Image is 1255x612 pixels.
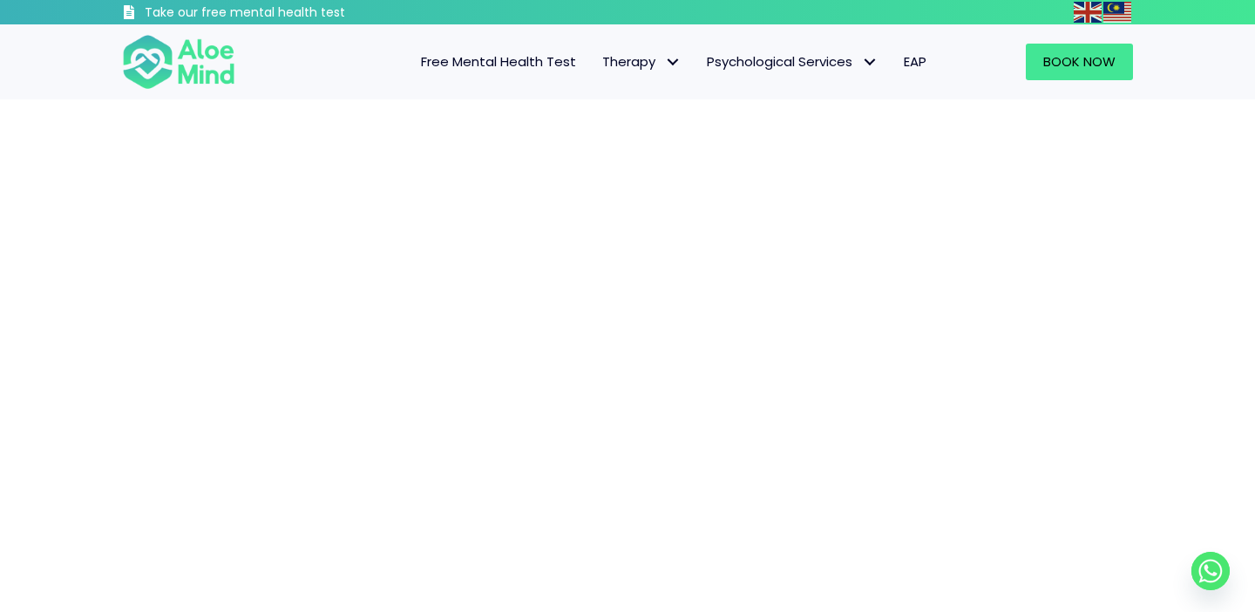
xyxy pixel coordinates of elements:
span: Therapy [602,52,681,71]
h3: Take our free mental health test [145,4,438,22]
span: Free Mental Health Test [421,52,576,71]
a: Book Now [1026,44,1133,80]
img: en [1074,2,1102,23]
a: Free Mental Health Test [408,44,589,80]
a: TherapyTherapy: submenu [589,44,694,80]
a: Psychological ServicesPsychological Services: submenu [694,44,891,80]
span: Therapy: submenu [660,50,685,75]
span: Psychological Services [707,52,878,71]
span: EAP [904,52,926,71]
img: ms [1103,2,1131,23]
a: English [1074,2,1103,22]
a: EAP [891,44,940,80]
a: Take our free mental health test [122,4,438,24]
nav: Menu [258,44,940,80]
span: Psychological Services: submenu [857,50,882,75]
a: Malay [1103,2,1133,22]
span: Book Now [1043,52,1116,71]
img: Aloe mind Logo [122,33,235,91]
a: Whatsapp [1191,552,1230,590]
